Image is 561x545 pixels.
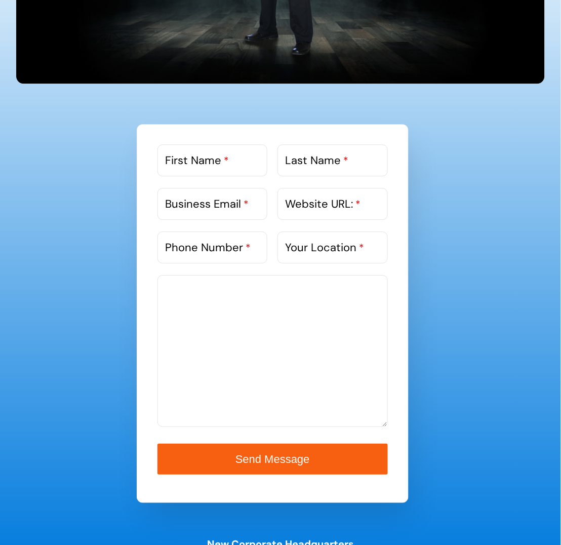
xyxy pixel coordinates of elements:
label: Website URL: [285,196,360,212]
label: Last Name [285,152,348,169]
label: First Name [165,152,229,169]
span: Send Message [235,453,310,465]
label: Phone Number [165,239,251,256]
label: Your Location [285,239,364,256]
button: Send Message [157,444,388,475]
label: Business Email [165,196,249,212]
